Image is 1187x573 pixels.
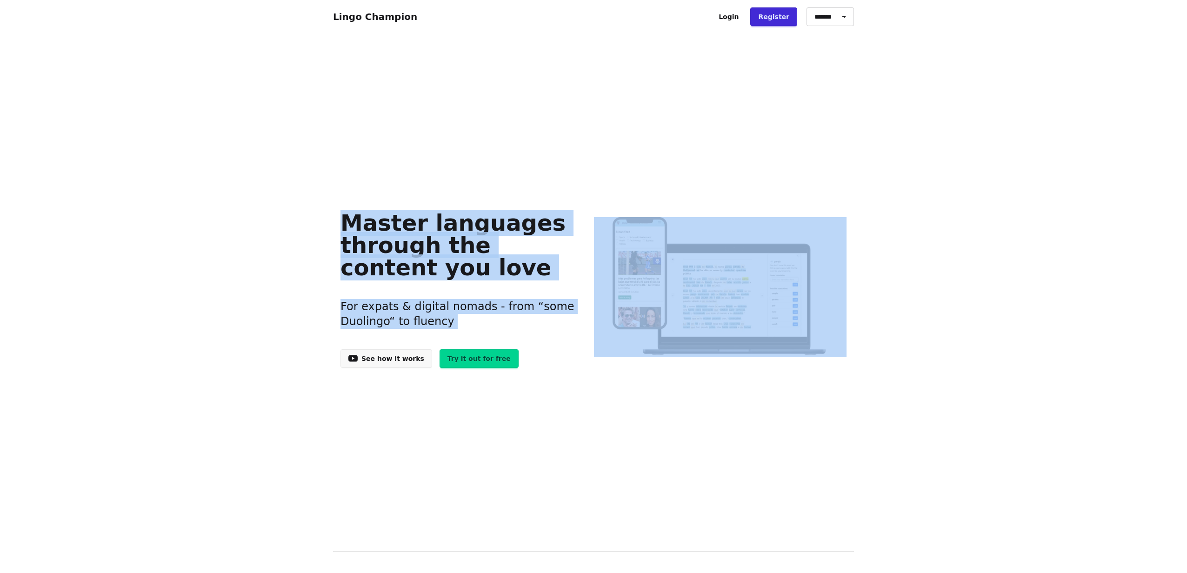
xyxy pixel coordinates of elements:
[340,349,432,368] a: See how it works
[333,11,417,22] a: Lingo Champion
[440,349,519,368] a: Try it out for free
[340,212,579,279] h1: Master languages through the content you love
[594,217,847,356] img: Learn languages online
[340,288,579,340] h3: For expats & digital nomads - from “some Duolingo“ to fluency
[711,7,747,26] a: Login
[750,7,797,26] a: Register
